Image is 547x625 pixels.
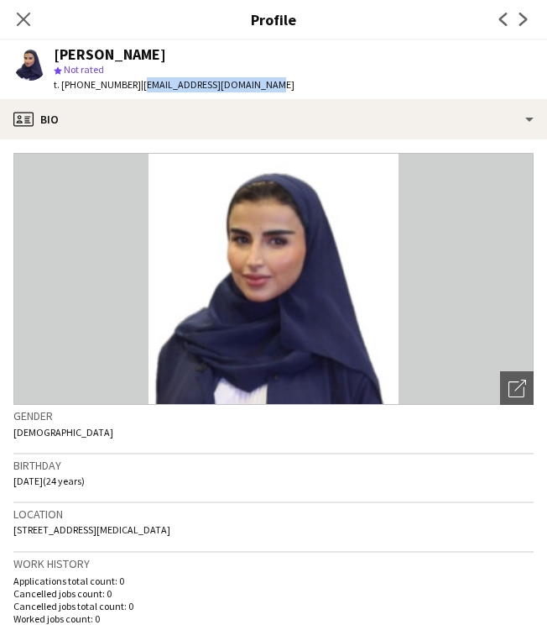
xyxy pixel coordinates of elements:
h3: Location [13,507,534,522]
img: Crew avatar or photo [13,153,534,405]
span: [DATE] (24 years) [13,475,85,487]
h3: Birthday [13,458,534,473]
h3: Work history [13,556,534,571]
p: Applications total count: 0 [13,575,534,587]
p: Cancelled jobs total count: 0 [13,600,534,612]
div: [PERSON_NAME] [54,47,166,62]
span: [DEMOGRAPHIC_DATA] [13,426,113,439]
p: Worked jobs count: 0 [13,612,534,625]
h3: Gender [13,408,534,423]
span: Not rated [64,63,104,76]
span: [STREET_ADDRESS][MEDICAL_DATA] [13,523,170,536]
span: t. [PHONE_NUMBER] [54,78,141,91]
span: | [EMAIL_ADDRESS][DOMAIN_NAME] [141,78,294,91]
p: Cancelled jobs count: 0 [13,587,534,600]
div: Open photos pop-in [500,371,534,405]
